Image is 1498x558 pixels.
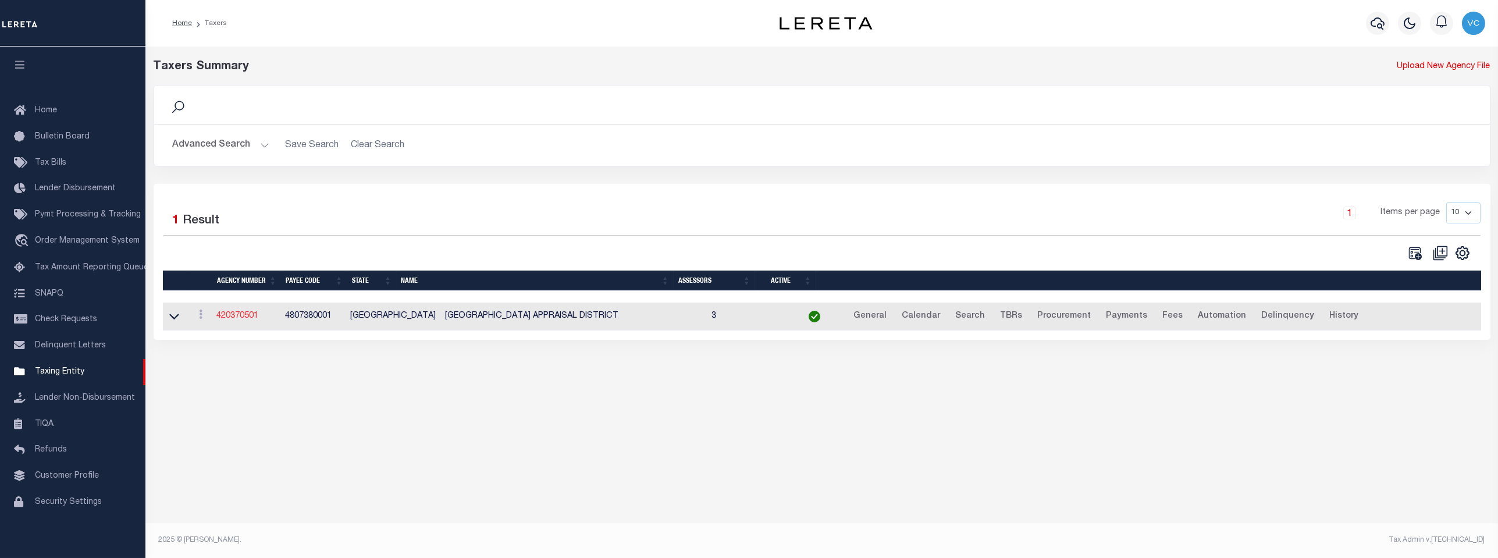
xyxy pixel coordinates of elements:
img: logo-dark.svg [780,17,873,30]
a: 420370501 [216,312,258,320]
button: Advanced Search [173,134,269,157]
div: Taxers Summary [154,58,1152,76]
span: Pymt Processing & Tracking [35,211,141,219]
a: General [848,307,892,326]
span: Home [35,106,57,115]
a: TBRs [995,307,1027,326]
span: Tax Amount Reporting Queue [35,264,148,272]
span: Lender Non-Disbursement [35,394,135,402]
span: Customer Profile [35,472,99,480]
label: Result [183,212,220,230]
a: History [1324,307,1364,326]
a: Delinquency [1256,307,1319,326]
i: travel_explore [14,234,33,249]
span: Tax Bills [35,159,66,167]
span: Taxing Entity [35,368,84,376]
span: Refunds [35,446,67,454]
th: Name: activate to sort column ascending [396,271,674,291]
span: SNAPQ [35,289,63,297]
td: [GEOGRAPHIC_DATA] APPRAISAL DISTRICT [440,303,707,331]
th: Payee Code: activate to sort column ascending [281,271,347,291]
span: Order Management System [35,237,140,245]
th: Active: activate to sort column ascending [755,271,816,291]
th: Assessors: activate to sort column ascending [674,271,755,291]
a: Procurement [1032,307,1096,326]
span: TIQA [35,420,54,428]
div: 2025 © [PERSON_NAME]. [150,535,822,545]
a: Fees [1157,307,1188,326]
span: Items per page [1381,207,1440,219]
li: Taxers [192,18,227,29]
span: Bulletin Board [35,133,90,141]
a: Upload New Agency File [1397,61,1490,73]
a: 1 [1343,207,1356,219]
span: Delinquent Letters [35,342,106,350]
a: Search [950,307,990,326]
td: [GEOGRAPHIC_DATA] [346,303,440,331]
a: Automation [1193,307,1251,326]
td: 3 [707,303,785,331]
span: Lender Disbursement [35,184,116,193]
a: Payments [1101,307,1152,326]
th: Agency Number: activate to sort column ascending [212,271,281,291]
span: Check Requests [35,315,97,324]
div: Tax Admin v.[TECHNICAL_ID] [831,535,1485,545]
a: Home [172,20,192,27]
img: check-icon-green.svg [809,311,820,322]
span: 1 [173,215,180,227]
td: 4807380001 [280,303,346,331]
span: Security Settings [35,498,102,506]
th: State: activate to sort column ascending [347,271,396,291]
img: svg+xml;base64,PHN2ZyB4bWxucz0iaHR0cDovL3d3dy53My5vcmcvMjAwMC9zdmciIHBvaW50ZXItZXZlbnRzPSJub25lIi... [1462,12,1485,35]
a: Calendar [896,307,945,326]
